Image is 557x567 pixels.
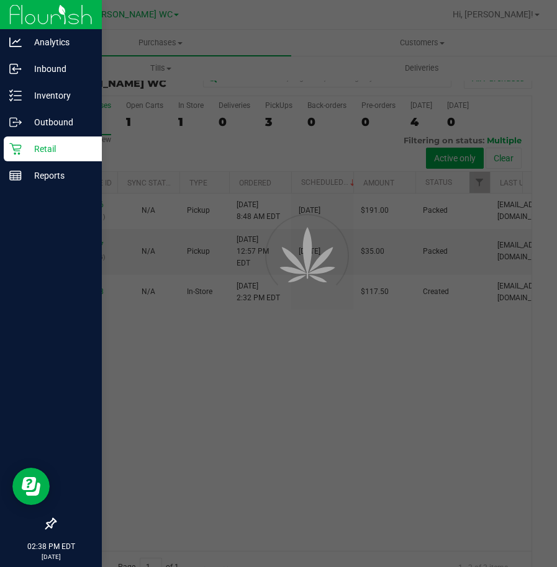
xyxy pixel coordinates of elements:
[9,89,22,102] inline-svg: Inventory
[9,169,22,182] inline-svg: Reports
[9,63,22,75] inline-svg: Inbound
[22,168,96,183] p: Reports
[22,141,96,156] p: Retail
[9,116,22,128] inline-svg: Outbound
[6,552,96,561] p: [DATE]
[22,115,96,130] p: Outbound
[22,88,96,103] p: Inventory
[22,61,96,76] p: Inbound
[22,35,96,50] p: Analytics
[9,143,22,155] inline-svg: Retail
[6,541,96,552] p: 02:38 PM EDT
[12,468,50,505] iframe: Resource center
[9,36,22,48] inline-svg: Analytics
